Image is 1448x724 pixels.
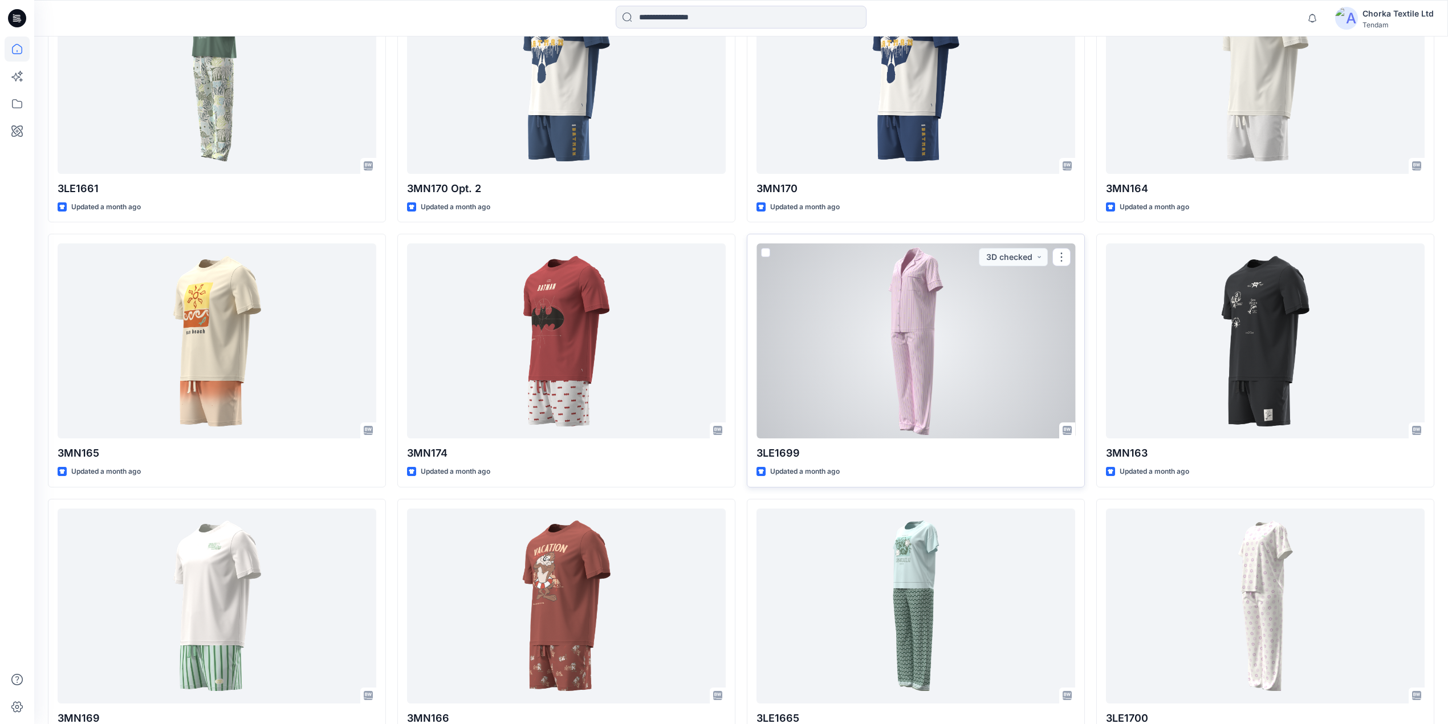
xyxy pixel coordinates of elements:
[71,466,141,478] p: Updated a month ago
[756,243,1075,438] a: 3LE1699
[407,509,726,703] a: 3MN166
[58,181,376,197] p: 3LE1661
[756,509,1075,703] a: 3LE1665
[71,201,141,213] p: Updated a month ago
[1120,466,1189,478] p: Updated a month ago
[1335,7,1358,30] img: avatar
[1106,445,1425,461] p: 3MN163
[407,243,726,438] a: 3MN174
[1120,201,1189,213] p: Updated a month ago
[770,466,840,478] p: Updated a month ago
[407,181,726,197] p: 3MN170 Opt. 2
[58,243,376,438] a: 3MN165
[756,181,1075,197] p: 3MN170
[756,445,1075,461] p: 3LE1699
[58,509,376,703] a: 3MN169
[421,201,490,213] p: Updated a month ago
[1106,243,1425,438] a: 3MN163
[421,466,490,478] p: Updated a month ago
[1106,509,1425,703] a: 3LE1700
[407,445,726,461] p: 3MN174
[770,201,840,213] p: Updated a month ago
[1106,181,1425,197] p: 3MN164
[1362,21,1434,29] div: Tendam
[1362,7,1434,21] div: Chorka Textile Ltd
[58,445,376,461] p: 3MN165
